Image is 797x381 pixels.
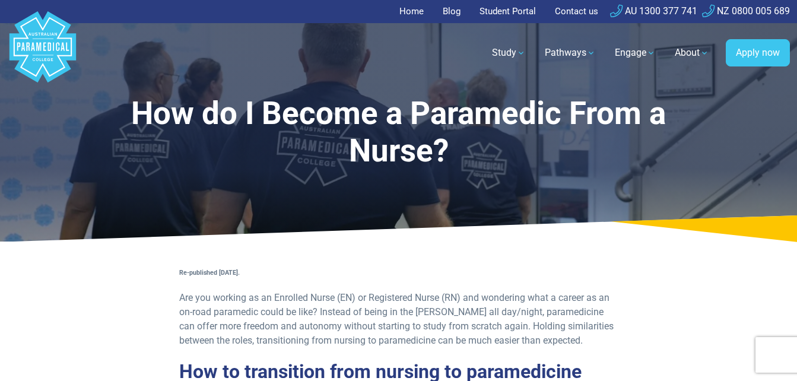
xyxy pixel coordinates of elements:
strong: Re-published [DATE]. [179,269,240,277]
a: Study [485,36,533,69]
a: AU 1300 377 741 [610,5,697,17]
a: Pathways [538,36,603,69]
a: About [668,36,716,69]
span: Are you working as an Enrolled Nurse (EN) or Registered Nurse (RN) and wondering what a career as... [179,292,614,346]
a: Australian Paramedical College [7,23,78,83]
a: Engage [608,36,663,69]
h1: How do I Become a Paramedic From a Nurse? [105,95,692,170]
a: NZ 0800 005 689 [702,5,790,17]
a: Apply now [726,39,790,66]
